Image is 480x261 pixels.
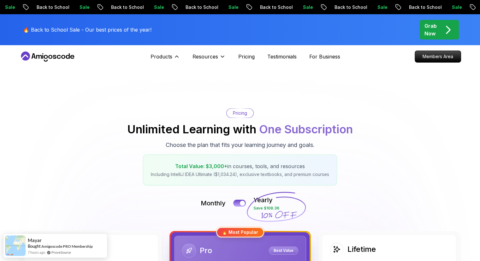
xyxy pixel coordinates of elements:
p: Sale [296,4,316,10]
p: Products [151,53,172,60]
p: Members Area [415,51,461,62]
img: provesource social proof notification image [5,235,26,256]
a: Members Area [415,51,461,63]
p: Grab Now [424,22,437,37]
h2: Pro [200,246,212,256]
p: Back to School [30,4,73,10]
p: Sale [147,4,167,10]
p: Back to School [104,4,147,10]
a: Amigoscode PRO Membership [41,244,93,249]
h2: Lifetime [347,244,376,254]
a: Pricing [238,53,255,60]
p: Back to School [253,4,296,10]
button: Products [151,53,180,65]
p: Resources [193,53,218,60]
p: Back to School [328,4,370,10]
p: Sale [445,4,465,10]
p: Back to School [179,4,222,10]
p: 🔥 Back to School Sale - Our best prices of the year! [23,26,151,33]
button: Resources [193,53,226,65]
a: ProveSource [51,250,71,255]
a: For Business [309,53,340,60]
span: Mayar [28,238,42,243]
p: Monthly [201,199,226,208]
p: Best Value [270,247,297,254]
p: Sale [222,4,242,10]
p: Sale [370,4,391,10]
p: Back to School [402,4,445,10]
span: 7 hours ago [28,250,45,255]
p: Sale [73,4,93,10]
a: Testimonials [267,53,297,60]
span: Bought [28,244,41,249]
